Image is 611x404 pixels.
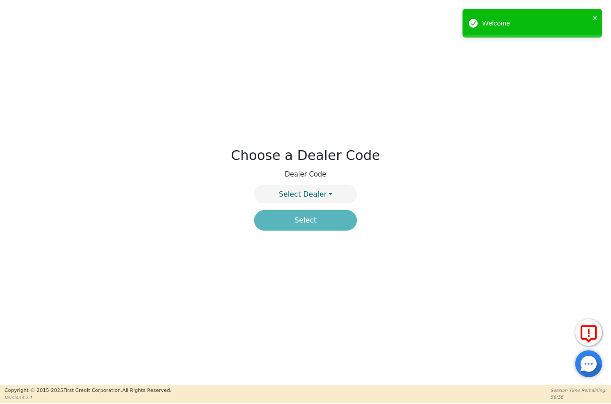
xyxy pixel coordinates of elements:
[592,13,598,23] button: close
[551,387,607,394] p: Session Time Remaining:
[279,190,327,198] span: Select Dealer
[575,319,602,346] button: Report Error to FCC
[4,394,171,401] p: Version 3.2.1
[551,394,607,400] p: 58:56
[482,18,590,29] div: Welcome
[122,387,171,393] span: All Rights Reserved.
[231,147,380,164] h2: Choose a Dealer Code
[285,170,327,178] h4: Dealer Code
[4,387,171,395] p: Copyright © 2015- 2025 First Credit Corporation.
[254,185,357,203] button: Select Dealer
